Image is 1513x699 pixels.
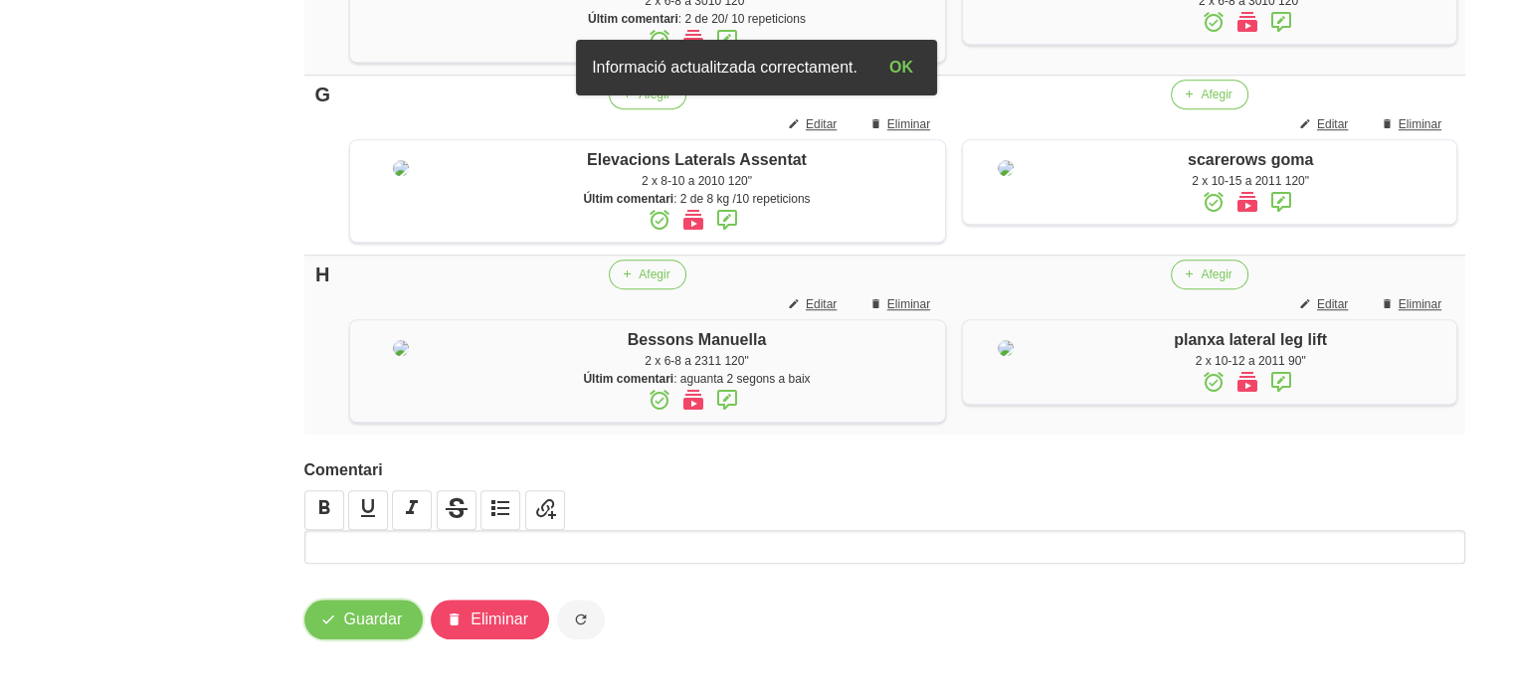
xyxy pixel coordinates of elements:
[1399,115,1441,133] span: Eliminar
[393,160,409,176] img: 8ea60705-12ae-42e8-83e1-4ba62b1261d5%2Factivities%2F8682-elevacions-laterals-assentat-png.png
[471,608,528,631] span: Eliminar
[393,340,409,356] img: 8ea60705-12ae-42e8-83e1-4ba62b1261d5%2Factivities%2F16309-bessons-manuella-jpg.jpg
[857,289,946,319] button: Eliminar
[1201,265,1231,283] span: Afegir
[1054,352,1446,370] div: 2 x 10-12 a 2011 90"
[1287,289,1364,319] button: Editar
[1369,109,1457,139] button: Eliminar
[459,190,935,208] div: : 2 de 8 kg /10 repeticions
[1201,86,1231,103] span: Afegir
[459,370,935,388] div: : aguanta 2 segons a baix
[1317,115,1348,133] span: Editar
[1188,151,1313,168] span: scarerows goma
[459,10,935,28] div: : 2 de 20/ 10 repeticions
[312,80,333,109] div: G
[588,12,678,26] strong: Últim comentari
[1399,295,1441,313] span: Eliminar
[304,458,1466,482] label: Comentari
[776,289,852,319] button: Editar
[344,608,403,631] span: Guardar
[1369,289,1457,319] button: Eliminar
[806,295,837,313] span: Editar
[1287,109,1364,139] button: Editar
[639,265,669,283] span: Afegir
[1174,331,1327,348] span: planxa lateral leg lift
[998,160,1014,176] img: 8ea60705-12ae-42e8-83e1-4ba62b1261d5%2Factivities%2Fband%20reverse%20flye.jpg
[806,115,837,133] span: Editar
[312,260,333,289] div: H
[873,48,929,87] button: OK
[583,192,673,206] strong: Últim comentari
[459,172,935,190] div: 2 x 8-10 a 2010 120"
[628,331,767,348] span: Bessons Manuella
[1054,172,1446,190] div: 2 x 10-15 a 2011 120"
[1317,295,1348,313] span: Editar
[1171,260,1247,289] button: Afegir
[776,109,852,139] button: Editar
[609,260,685,289] button: Afegir
[587,151,807,168] span: Elevacions Laterals Assentat
[431,600,549,639] button: Eliminar
[1171,80,1247,109] button: Afegir
[459,352,935,370] div: 2 x 6-8 a 2311 120"
[583,372,673,386] strong: Últim comentari
[998,340,1014,356] img: 8ea60705-12ae-42e8-83e1-4ba62b1261d5%2Factivities%2Fside%20leg%20lift.jpg
[887,115,930,133] span: Eliminar
[857,109,946,139] button: Eliminar
[576,48,873,87] div: Informació actualitzada correctament.
[887,295,930,313] span: Eliminar
[304,600,424,639] button: Guardar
